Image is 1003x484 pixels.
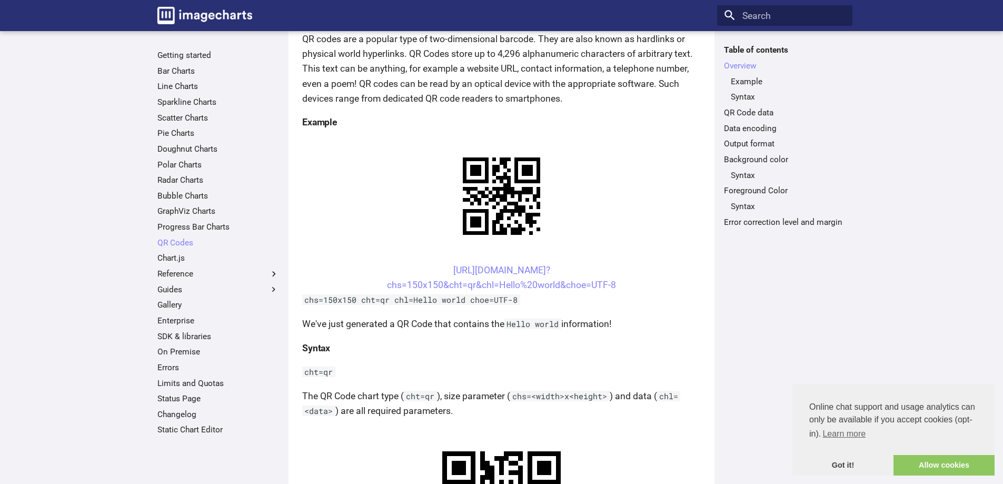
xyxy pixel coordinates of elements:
[504,319,561,329] code: Hello world
[157,362,279,373] a: Errors
[157,113,279,123] a: Scatter Charts
[444,139,559,253] img: chart
[157,238,279,248] a: QR Codes
[809,401,978,442] span: Online chat support and usage analytics can only be available if you accept cookies (opt-in).
[157,7,252,24] img: logo
[387,265,616,290] a: [URL][DOMAIN_NAME]?chs=150x150&cht=qr&chl=Hello%20world&choe=UTF-8
[157,284,279,295] label: Guides
[157,331,279,342] a: SDK & libraries
[157,300,279,310] a: Gallery
[157,81,279,92] a: Line Charts
[731,76,846,87] a: Example
[157,393,279,404] a: Status Page
[724,123,846,134] a: Data encoding
[157,347,279,357] a: On Premise
[153,2,257,28] a: Image-Charts documentation
[157,97,279,107] a: Sparkline Charts
[731,92,846,102] a: Syntax
[302,367,335,377] code: cht=qr
[157,160,279,170] a: Polar Charts
[717,45,852,227] nav: Table of contents
[157,253,279,263] a: Chart.js
[717,45,852,55] label: Table of contents
[157,66,279,76] a: Bar Charts
[157,378,279,389] a: Limits and Quotas
[724,170,846,181] nav: Background color
[724,139,846,149] a: Output format
[724,61,846,71] a: Overview
[724,185,846,196] a: Foreground Color
[302,389,701,418] p: The QR Code chart type ( ), size parameter ( ) and data ( ) are all required parameters.
[157,409,279,420] a: Changelog
[157,269,279,279] label: Reference
[157,315,279,326] a: Enterprise
[724,201,846,212] nav: Foreground Color
[724,107,846,118] a: QR Code data
[724,76,846,103] nav: Overview
[821,426,867,442] a: learn more about cookies
[792,455,893,476] a: dismiss cookie message
[302,294,520,305] code: chs=150x150 cht=qr chl=Hello world choe=UTF-8
[157,191,279,201] a: Bubble Charts
[157,206,279,216] a: GraphViz Charts
[731,170,846,181] a: Syntax
[792,384,995,476] div: cookieconsent
[157,424,279,435] a: Static Chart Editor
[302,32,701,106] p: QR codes are a popular type of two-dimensional barcode. They are also known as hardlinks or physi...
[893,455,995,476] a: allow cookies
[157,144,279,154] a: Doughnut Charts
[724,154,846,165] a: Background color
[302,317,701,331] p: We've just generated a QR Code that contains the information!
[404,391,437,401] code: cht=qr
[157,50,279,61] a: Getting started
[510,391,610,401] code: chs=<width>x<height>
[157,128,279,139] a: Pie Charts
[724,217,846,228] a: Error correction level and margin
[157,175,279,185] a: Radar Charts
[302,115,701,130] h4: Example
[717,5,852,26] input: Search
[157,222,279,232] a: Progress Bar Charts
[302,341,701,355] h4: Syntax
[731,201,846,212] a: Syntax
